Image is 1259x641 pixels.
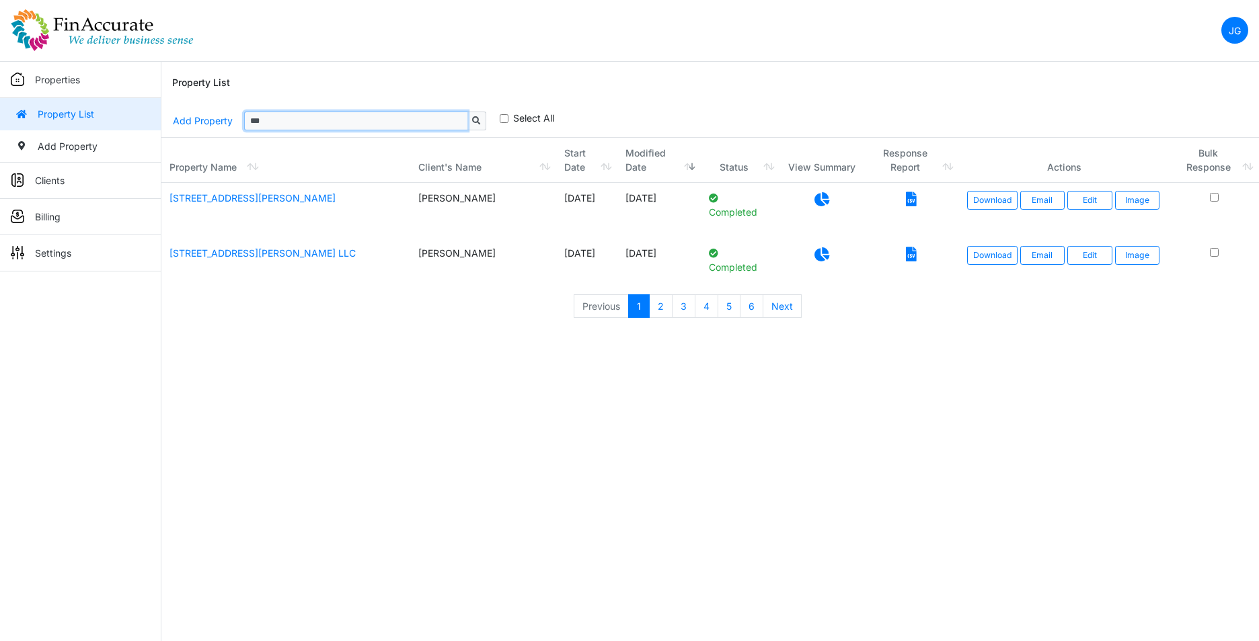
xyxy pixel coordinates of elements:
img: sidemenu_settings.png [11,246,24,259]
p: Properties [35,73,80,87]
th: Response Report: activate to sort column ascending [864,138,959,183]
p: Completed [709,191,771,219]
a: Edit [1067,191,1112,210]
label: Select All [513,111,554,125]
p: Settings [35,246,71,260]
td: [DATE] [556,238,617,293]
button: Email [1020,246,1065,265]
th: Client's Name: activate to sort column ascending [410,138,556,183]
h6: Property List [172,77,230,89]
td: [DATE] [617,238,701,293]
img: sidemenu_properties.png [11,73,24,86]
p: Billing [35,210,61,224]
button: Image [1115,246,1159,265]
th: Actions [959,138,1170,183]
a: 5 [718,294,740,318]
img: sidemenu_client.png [11,173,24,187]
a: [STREET_ADDRESS][PERSON_NAME] [169,192,336,204]
p: Completed [709,246,771,274]
img: sidemenu_billing.png [11,210,24,223]
th: Property Name: activate to sort column ascending [161,138,410,183]
th: View Summary [780,138,864,183]
a: 6 [740,294,763,318]
a: 1 [628,294,650,318]
a: [STREET_ADDRESS][PERSON_NAME] LLC [169,247,356,259]
a: Download [967,191,1018,210]
p: JG [1229,24,1241,38]
button: Email [1020,191,1065,210]
td: [DATE] [617,183,701,238]
th: Bulk Response: activate to sort column ascending [1170,138,1259,183]
th: Start Date: activate to sort column ascending [556,138,617,183]
a: 2 [649,294,673,318]
td: [DATE] [556,183,617,238]
a: 4 [695,294,718,318]
button: Image [1115,191,1159,210]
p: Clients [35,173,65,187]
th: Modified Date: activate to sort column ascending [617,138,701,183]
a: Add Property [172,109,233,132]
a: Edit [1067,246,1112,265]
a: Next [763,294,802,318]
a: JG [1221,17,1248,44]
td: [PERSON_NAME] [410,183,556,238]
a: Download [967,246,1018,265]
input: Sizing example input [244,112,467,130]
a: 3 [672,294,695,318]
th: Status: activate to sort column ascending [701,138,779,183]
td: [PERSON_NAME] [410,238,556,293]
img: spp logo [11,9,194,52]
